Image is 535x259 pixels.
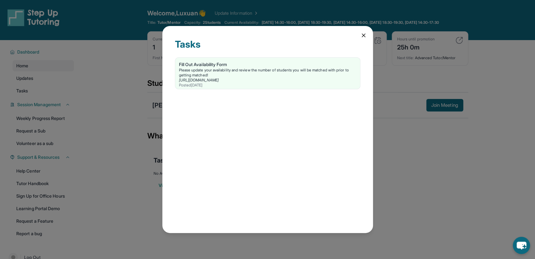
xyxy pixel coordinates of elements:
div: Posted [DATE] [179,83,356,88]
div: Please update your availability and review the number of students you will be matched with prior ... [179,68,356,78]
div: Tasks [175,39,360,57]
div: Fill Out Availability Form [179,61,356,68]
a: [URL][DOMAIN_NAME] [179,78,219,82]
button: chat-button [513,237,530,254]
a: Fill Out Availability FormPlease update your availability and review the number of students you w... [175,58,360,89]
